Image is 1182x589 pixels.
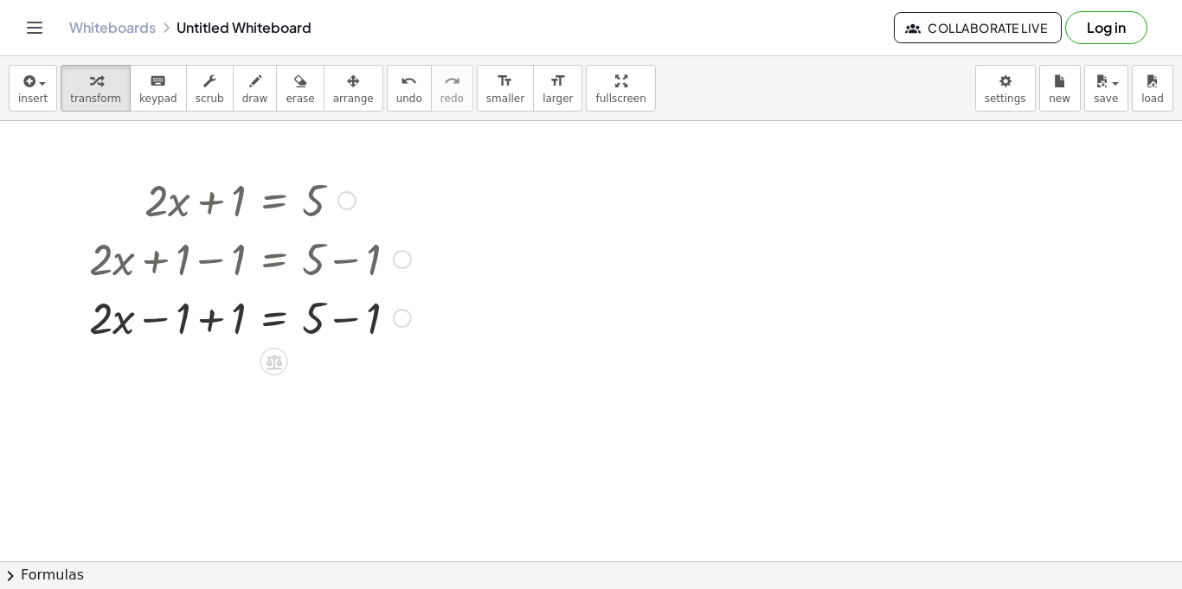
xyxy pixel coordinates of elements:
[543,93,573,105] span: larger
[233,65,278,112] button: draw
[387,65,432,112] button: undoundo
[894,12,1062,43] button: Collaborate Live
[909,20,1047,35] span: Collaborate Live
[1039,65,1081,112] button: new
[533,65,582,112] button: format_sizelarger
[975,65,1036,112] button: settings
[440,93,464,105] span: redo
[196,93,224,105] span: scrub
[431,65,473,112] button: redoredo
[9,65,57,112] button: insert
[61,65,131,112] button: transform
[497,71,513,92] i: format_size
[276,65,324,112] button: erase
[186,65,234,112] button: scrub
[324,65,383,112] button: arrange
[18,93,48,105] span: insert
[1132,65,1173,112] button: load
[1084,65,1128,112] button: save
[70,93,121,105] span: transform
[401,71,417,92] i: undo
[586,65,655,112] button: fullscreen
[286,93,314,105] span: erase
[69,19,156,36] a: Whiteboards
[1141,93,1164,105] span: load
[1094,93,1118,105] span: save
[130,65,187,112] button: keyboardkeypad
[477,65,534,112] button: format_sizesmaller
[139,93,177,105] span: keypad
[1049,93,1070,105] span: new
[595,93,646,105] span: fullscreen
[486,93,524,105] span: smaller
[242,93,268,105] span: draw
[549,71,566,92] i: format_size
[1065,11,1147,44] button: Log in
[260,348,288,375] div: Apply the same math to both sides of the equation
[985,93,1026,105] span: settings
[333,93,374,105] span: arrange
[150,71,166,92] i: keyboard
[21,14,48,42] button: Toggle navigation
[396,93,422,105] span: undo
[444,71,460,92] i: redo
